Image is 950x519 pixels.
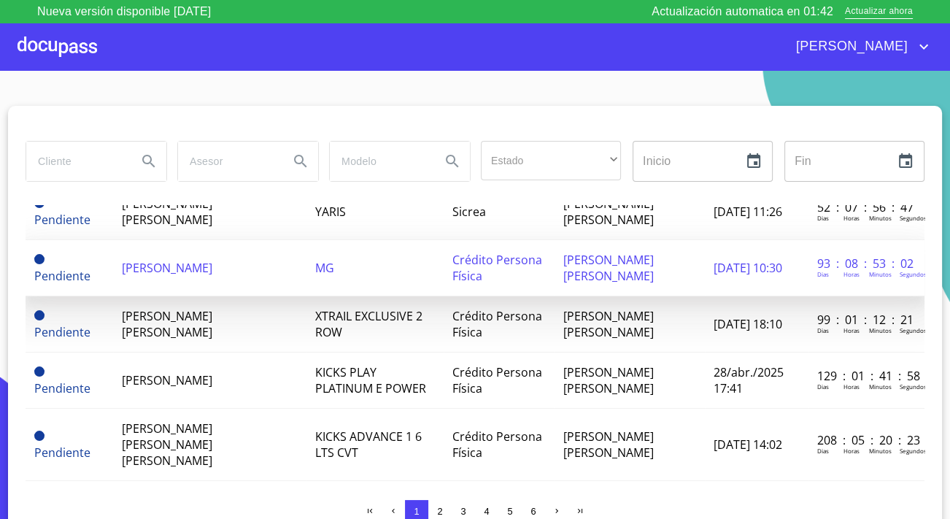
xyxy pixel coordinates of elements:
[817,199,916,215] p: 52 : 07 : 56 : 47
[843,270,860,278] p: Horas
[714,260,782,276] span: [DATE] 10:30
[563,252,653,284] span: [PERSON_NAME] [PERSON_NAME]
[452,364,542,396] span: Crédito Persona Física
[452,308,542,340] span: Crédito Persona Física
[26,142,125,181] input: search
[843,447,860,455] p: Horas
[283,144,318,179] button: Search
[817,214,829,222] p: Dias
[34,366,45,377] span: Pendiente
[714,437,782,453] span: [DATE] 14:02
[34,324,90,340] span: Pendiente
[900,382,927,391] p: Segundos
[122,196,212,228] span: [PERSON_NAME] [PERSON_NAME]
[330,142,429,181] input: search
[563,308,653,340] span: [PERSON_NAME] [PERSON_NAME]
[435,144,470,179] button: Search
[34,254,45,264] span: Pendiente
[315,204,346,220] span: YARIS
[714,204,782,220] span: [DATE] 11:26
[563,428,653,461] span: [PERSON_NAME] [PERSON_NAME]
[452,428,542,461] span: Crédito Persona Física
[869,270,892,278] p: Minutos
[481,141,621,180] div: ​
[817,326,829,334] p: Dias
[437,506,442,517] span: 2
[34,445,90,461] span: Pendiente
[817,432,916,448] p: 208 : 05 : 20 : 23
[452,252,542,284] span: Crédito Persona Física
[563,196,653,228] span: [PERSON_NAME] [PERSON_NAME]
[817,447,829,455] p: Dias
[817,255,916,272] p: 93 : 08 : 53 : 02
[315,364,426,396] span: KICKS PLAY PLATINUM E POWER
[414,506,419,517] span: 1
[843,326,860,334] p: Horas
[843,214,860,222] p: Horas
[507,506,512,517] span: 5
[845,4,913,20] span: Actualizar ahora
[817,368,916,384] p: 129 : 01 : 41 : 58
[785,35,915,58] span: [PERSON_NAME]
[900,270,927,278] p: Segundos
[122,308,212,340] span: [PERSON_NAME] [PERSON_NAME]
[817,270,829,278] p: Dias
[37,3,211,20] p: Nueva versión disponible [DATE]
[714,364,784,396] span: 28/abr./2025 17:41
[843,382,860,391] p: Horas
[785,35,932,58] button: account of current user
[178,142,277,181] input: search
[34,431,45,441] span: Pendiente
[34,310,45,320] span: Pendiente
[869,382,892,391] p: Minutos
[652,3,833,20] p: Actualización automatica en 01:42
[900,447,927,455] p: Segundos
[900,326,927,334] p: Segundos
[315,428,422,461] span: KICKS ADVANCE 1 6 LTS CVT
[714,316,782,332] span: [DATE] 18:10
[869,447,892,455] p: Minutos
[315,308,422,340] span: XTRAIL EXCLUSIVE 2 ROW
[34,268,90,284] span: Pendiente
[530,506,536,517] span: 6
[484,506,489,517] span: 4
[869,326,892,334] p: Minutos
[869,214,892,222] p: Minutos
[122,372,212,388] span: [PERSON_NAME]
[563,364,653,396] span: [PERSON_NAME] [PERSON_NAME]
[34,212,90,228] span: Pendiente
[817,312,916,328] p: 99 : 01 : 12 : 21
[122,260,212,276] span: [PERSON_NAME]
[131,144,166,179] button: Search
[315,260,334,276] span: MG
[122,420,212,469] span: [PERSON_NAME] [PERSON_NAME] [PERSON_NAME]
[452,204,486,220] span: Sicrea
[900,214,927,222] p: Segundos
[817,382,829,391] p: Dias
[34,380,90,396] span: Pendiente
[460,506,466,517] span: 3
